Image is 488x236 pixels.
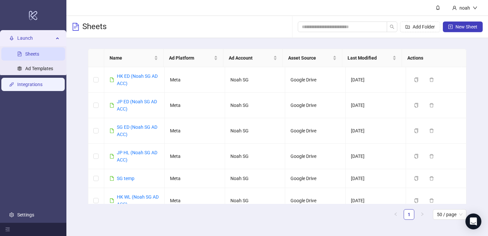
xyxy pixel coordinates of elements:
span: file [110,103,114,108]
td: Meta [165,67,225,93]
td: Meta [165,144,225,169]
td: Meta [165,188,225,213]
th: Ad Platform [164,49,223,67]
a: 1 [404,210,414,219]
span: delete [429,198,434,203]
span: delete [429,103,434,108]
span: Ad Platform [169,54,212,62]
a: JP HL (Noah SG AD ACC) [117,150,157,163]
td: [DATE] [346,169,406,188]
span: folder-add [405,24,410,29]
span: file-text [72,23,80,31]
li: Next Page [417,209,428,220]
td: Google Drive [285,188,346,213]
span: user [452,6,457,10]
h3: Sheets [82,22,107,32]
a: Sheets [25,51,39,57]
span: plus-square [448,24,453,29]
td: [DATE] [346,67,406,93]
span: file [110,176,114,181]
a: Settings [17,212,34,217]
span: left [394,212,398,216]
td: Meta [165,93,225,118]
th: Ad Account [223,49,283,67]
td: Noah SG [225,188,285,213]
button: left [390,209,401,220]
div: Page Size [433,209,466,220]
button: Add Folder [400,22,440,32]
span: Ad Account [229,54,272,62]
span: delete [429,77,434,82]
td: Noah SG [225,144,285,169]
div: Open Intercom Messenger [465,213,481,229]
td: Meta [165,118,225,144]
td: Google Drive [285,144,346,169]
td: Noah SG [225,67,285,93]
span: search [390,24,394,29]
span: file [110,128,114,133]
li: 1 [404,209,414,220]
span: Launch [17,31,54,45]
span: copy [414,128,419,133]
a: SG ED (Noah SG AD ACC) [117,124,157,137]
span: menu-fold [5,227,10,232]
span: file [110,154,114,159]
td: Google Drive [285,169,346,188]
span: right [420,212,424,216]
span: New Sheet [455,24,477,29]
a: HK ED (Noah SG AD ACC) [117,73,158,86]
a: Ad Templates [25,66,53,71]
td: Google Drive [285,118,346,144]
th: Asset Source [283,49,342,67]
td: [DATE] [346,188,406,213]
td: Noah SG [225,169,285,188]
span: copy [414,77,419,82]
span: 50 / page [437,210,462,219]
td: [DATE] [346,93,406,118]
td: Meta [165,169,225,188]
span: copy [414,176,419,181]
span: rocket [9,36,14,40]
span: down [473,6,477,10]
span: delete [429,128,434,133]
a: SG temp [117,176,134,181]
span: delete [429,176,434,181]
div: noah [457,4,473,12]
td: [DATE] [346,144,406,169]
a: JP ED (Noah SG AD ACC) [117,99,157,112]
span: file [110,198,114,203]
td: Google Drive [285,67,346,93]
td: [DATE] [346,118,406,144]
td: Google Drive [285,93,346,118]
th: Actions [402,49,461,67]
td: Noah SG [225,93,285,118]
span: file [110,77,114,82]
a: Integrations [17,82,42,87]
li: Previous Page [390,209,401,220]
span: bell [436,5,440,10]
button: right [417,209,428,220]
span: Last Modified [348,54,391,62]
span: delete [429,154,434,159]
th: Name [104,49,164,67]
a: HK WL (Noah SG AD ACC) [117,194,159,207]
span: copy [414,198,419,203]
span: copy [414,103,419,108]
button: New Sheet [443,22,483,32]
td: Noah SG [225,118,285,144]
span: copy [414,154,419,159]
span: Name [110,54,153,62]
span: Add Folder [413,24,435,29]
th: Last Modified [342,49,402,67]
span: Asset Source [288,54,331,62]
